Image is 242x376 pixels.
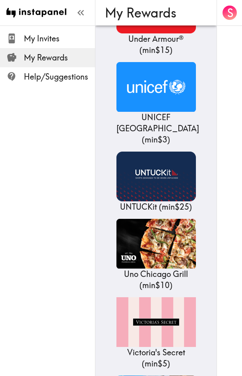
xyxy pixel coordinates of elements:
[116,297,196,369] a: Victoria's SecretVictoria's Secret (min$5)
[116,152,196,201] img: UNTUCKit
[116,152,196,212] a: UNTUCKitUNTUCKit (min$25)
[116,62,196,112] img: UNICEF USA
[116,219,196,291] a: Uno Chicago GrillUno Chicago Grill (min$10)
[116,297,196,347] img: Victoria's Secret
[24,52,95,63] span: My Rewards
[116,347,196,369] p: Victoria's Secret ( min $5 )
[105,5,201,20] h3: My Rewards
[227,6,233,20] span: S
[116,201,196,212] p: UNTUCKit ( min $25 )
[116,33,196,56] p: Under Armour® ( min $15 )
[24,33,95,44] span: My Invites
[222,5,238,21] button: S
[116,112,196,145] p: UNICEF [GEOGRAPHIC_DATA] ( min $3 )
[116,219,196,269] img: Uno Chicago Grill
[24,71,95,82] span: Help/Suggestions
[116,269,196,291] p: Uno Chicago Grill ( min $10 )
[116,62,196,145] a: UNICEF USAUNICEF [GEOGRAPHIC_DATA] (min$3)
